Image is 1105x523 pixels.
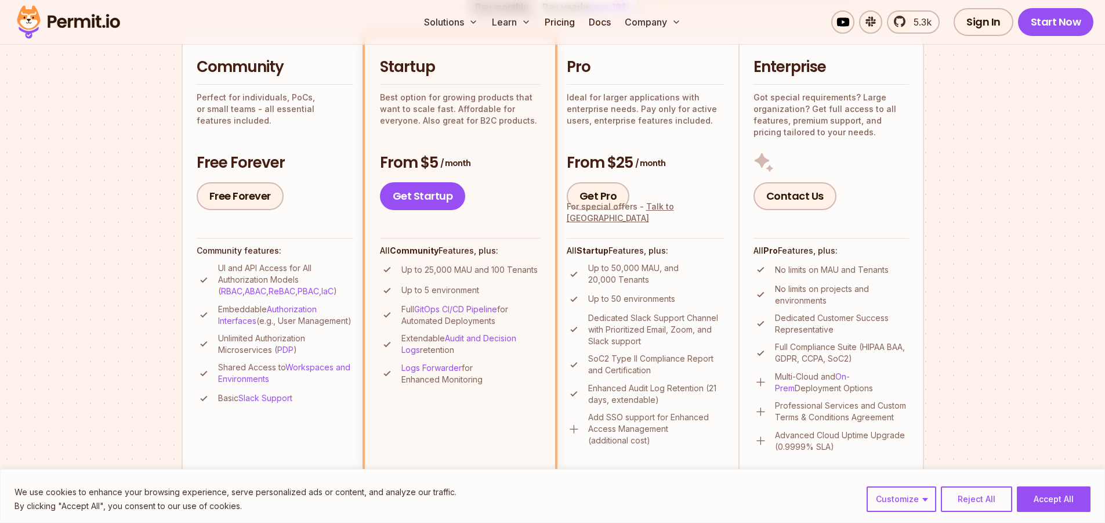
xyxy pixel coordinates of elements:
p: Shared Access to [218,362,353,385]
h4: All Features, plus: [567,245,724,257]
a: GitOps CI/CD Pipeline [414,304,497,314]
p: Basic [218,392,292,404]
strong: Pro [763,246,778,255]
button: Reject All [941,486,1012,512]
h4: All Features, plus: [380,245,540,257]
h2: Community [197,57,353,78]
a: Free Forever [197,182,284,210]
p: Up to 50,000 MAU, and 20,000 Tenants [588,262,724,286]
a: Get Startup [380,182,466,210]
a: PBAC [298,286,319,296]
p: Best option for growing products that want to scale fast. Affordable for everyone. Also great for... [380,92,540,127]
p: Dedicated Slack Support Channel with Prioritized Email, Zoom, and Slack support [588,312,724,347]
p: for Enhanced Monitoring [401,362,540,385]
h2: Pro [567,57,724,78]
a: Audit and Decision Logs [401,333,516,355]
button: Company [620,10,686,34]
a: Sign In [954,8,1013,36]
h3: Free Forever [197,153,353,174]
button: Learn [487,10,535,34]
p: Embeddable (e.g., User Management) [218,304,353,327]
img: Permit logo [12,2,125,42]
h2: Startup [380,57,540,78]
p: Advanced Cloud Uptime Upgrade (0.9999% SLA) [775,430,909,453]
a: Slack Support [238,393,292,403]
a: Get Pro [567,182,630,210]
a: On-Prem [775,371,850,393]
h3: From $25 [567,153,724,174]
p: SoC2 Type II Compliance Report and Certification [588,353,724,376]
h2: Enterprise [753,57,909,78]
a: Start Now [1018,8,1094,36]
span: 5.3k [907,15,932,29]
p: No limits on projects and environments [775,283,909,306]
p: Add SSO support for Enhanced Access Management (additional cost) [588,412,724,446]
p: Up to 50 environments [588,293,675,305]
a: RBAC [221,286,242,296]
p: Dedicated Customer Success Representative [775,312,909,336]
a: PDP [277,345,294,355]
a: Contact Us [753,182,836,210]
p: Unlimited Authorization Microservices ( ) [218,333,353,356]
span: / month [635,157,665,169]
p: Up to 25,000 MAU and 100 Tenants [401,264,538,276]
p: By clicking "Accept All", you consent to our use of cookies. [15,499,457,513]
h4: All Features, plus: [753,245,909,257]
a: Docs [584,10,615,34]
a: Pricing [540,10,579,34]
div: For special offers - [567,201,724,224]
button: Accept All [1017,486,1090,512]
p: Ideal for larger applications with enterprise needs. Pay only for active users, enterprise featur... [567,92,724,127]
a: ReBAC [269,286,295,296]
a: IaC [321,286,334,296]
p: Up to 5 environment [401,284,479,296]
p: Professional Services and Custom Terms & Conditions Agreement [775,400,909,423]
p: Perfect for individuals, PoCs, or small teams - all essential features included. [197,92,353,127]
p: Extendable retention [401,333,540,356]
p: UI and API Access for All Authorization Models ( , , , , ) [218,262,353,297]
button: Customize [867,486,936,512]
p: Full for Automated Deployments [401,304,540,327]
p: Got special requirements? Large organization? Get full access to all features, premium support, a... [753,92,909,138]
a: Logs Forwarder [401,363,462,373]
p: No limits on MAU and Tenants [775,264,889,276]
p: Multi-Cloud and Deployment Options [775,371,909,394]
p: We use cookies to enhance your browsing experience, serve personalized ads or content, and analyz... [15,485,457,499]
strong: Startup [577,246,608,255]
button: Solutions [419,10,483,34]
a: Authorization Interfaces [218,304,317,326]
strong: Community [390,246,439,255]
a: ABAC [245,286,266,296]
p: Enhanced Audit Log Retention (21 days, extendable) [588,383,724,406]
h4: Community features: [197,245,353,257]
span: / month [440,157,470,169]
h3: From $5 [380,153,540,174]
p: Full Compliance Suite (HIPAA BAA, GDPR, CCPA, SoC2) [775,341,909,365]
a: 5.3k [887,10,940,34]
